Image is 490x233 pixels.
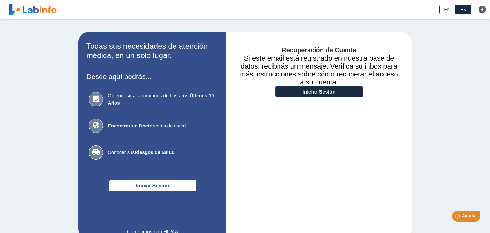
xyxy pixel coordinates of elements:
h3: Desde aquí podrás... [86,73,219,81]
span: Conocer sus [108,149,216,156]
h3: Si este email está registrado en nuestra base de datos, recibirás un mensaje. Verifica su inbox p... [236,54,402,86]
b: Riesgos de Salud [135,149,174,155]
span: cerca de usted [108,122,216,130]
h2: Todas sus necesidades de atención médica, en un solo lugar. [86,42,219,60]
b: los Últimos 10 Años [108,93,214,106]
iframe: Help widget launcher [433,208,483,226]
b: Encontrar un Doctor [108,123,154,128]
h4: Recuperación de Cuenta [236,47,402,54]
button: Iniciar Sesión [109,180,197,191]
a: ES [456,5,471,14]
span: Obtener sus Laboratorios de hasta [108,92,216,106]
a: EN [439,5,456,14]
a: Iniciar Sesión [275,86,363,97]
